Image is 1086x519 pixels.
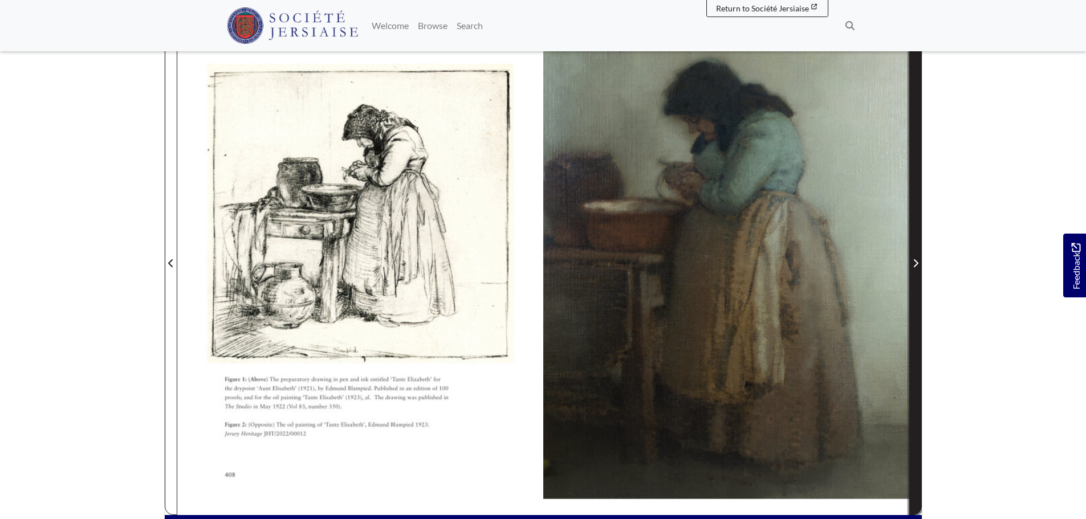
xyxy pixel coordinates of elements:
[716,3,809,13] span: Return to Société Jersiaise
[367,14,413,37] a: Welcome
[227,5,359,47] a: Société Jersiaise logo
[1069,243,1083,289] span: Feedback
[413,14,452,37] a: Browse
[452,14,487,37] a: Search
[1063,234,1086,297] a: Would you like to provide feedback?
[227,7,359,44] img: Société Jersiaise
